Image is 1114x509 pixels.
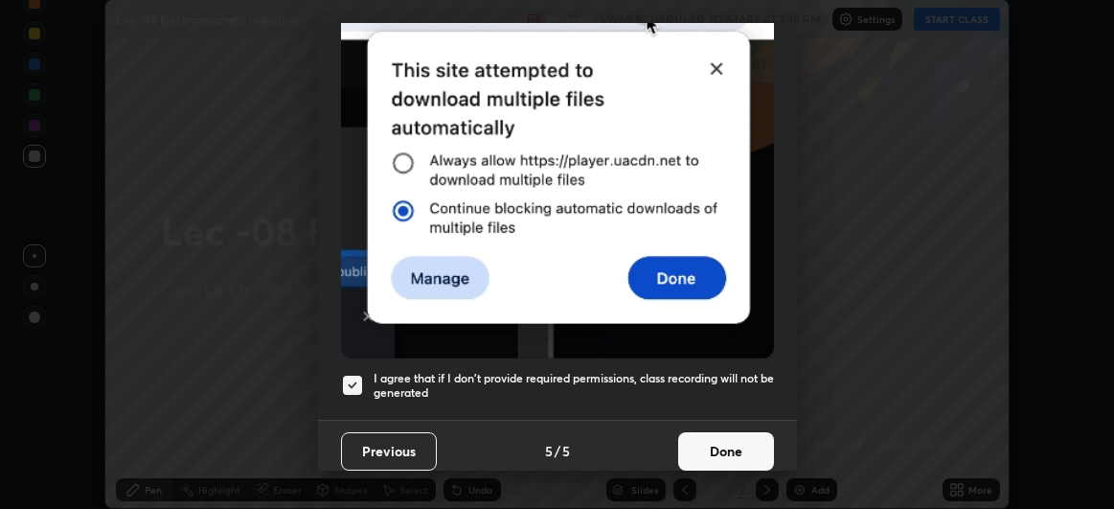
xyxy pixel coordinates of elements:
button: Done [678,432,774,471]
h4: / [555,441,560,461]
h4: 5 [562,441,570,461]
h4: 5 [545,441,553,461]
h5: I agree that if I don't provide required permissions, class recording will not be generated [374,371,774,401]
button: Previous [341,432,437,471]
